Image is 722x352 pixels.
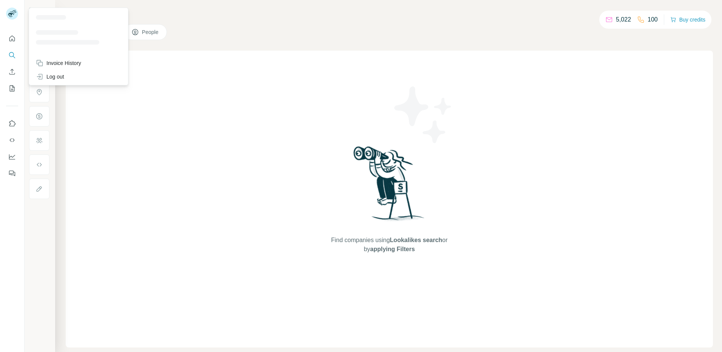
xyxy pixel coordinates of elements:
div: Invoice History [36,59,81,67]
button: Search [6,48,18,62]
button: Feedback [6,167,18,180]
button: My lists [6,82,18,95]
span: Find companies using or by [329,236,450,254]
div: Log out [36,73,64,80]
button: Show [23,5,54,16]
button: Use Surfe on LinkedIn [6,117,18,130]
button: Buy credits [670,14,705,25]
img: Surfe Illustration - Woman searching with binoculars [350,144,429,228]
button: Use Surfe API [6,133,18,147]
h4: Search [66,9,713,20]
span: applying Filters [370,246,415,252]
button: Dashboard [6,150,18,164]
button: Enrich CSV [6,65,18,79]
span: Lookalikes search [390,237,442,243]
img: Surfe Illustration - Stars [389,81,457,149]
span: People [142,28,159,36]
button: Quick start [6,32,18,45]
p: 100 [648,15,658,24]
p: 5,022 [616,15,631,24]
